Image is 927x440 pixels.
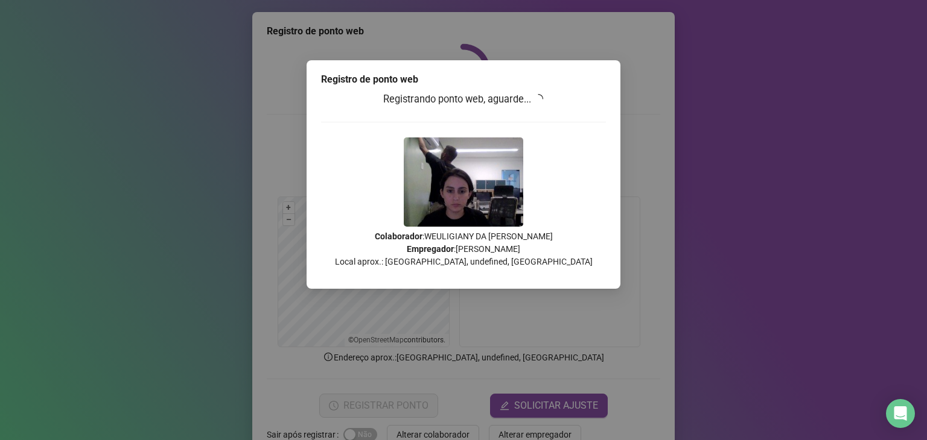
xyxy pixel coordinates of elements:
[886,399,915,428] div: Open Intercom Messenger
[375,231,422,241] strong: Colaborador
[404,137,523,227] img: 9k=
[321,230,606,268] p: : WEULIGIANY DA [PERSON_NAME] : [PERSON_NAME] Local aprox.: [GEOGRAPHIC_DATA], undefined, [GEOGRA...
[321,92,606,107] h3: Registrando ponto web, aguarde...
[321,72,606,87] div: Registro de ponto web
[532,92,546,105] span: loading
[407,244,454,254] strong: Empregador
